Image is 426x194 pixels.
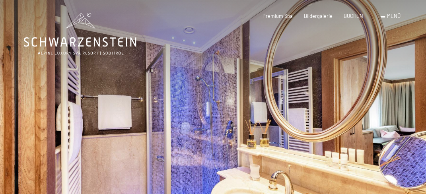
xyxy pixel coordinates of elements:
[344,13,363,19] a: BUCHEN
[304,13,333,19] a: Bildergalerie
[387,13,401,19] span: Menü
[263,13,293,19] a: Premium Spa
